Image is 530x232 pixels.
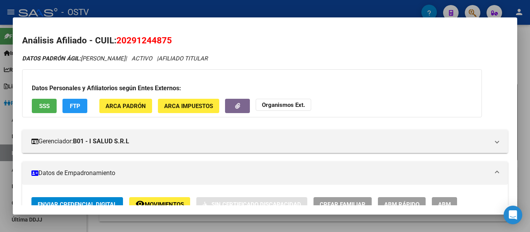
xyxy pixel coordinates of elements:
[73,137,129,146] strong: B01 - I SALUD S.R.L
[384,201,419,208] span: ABM Rápido
[39,103,50,110] span: SSS
[106,103,146,110] span: ARCA Padrón
[32,99,57,113] button: SSS
[320,201,365,208] span: Crear Familiar
[313,197,372,211] button: Crear Familiar
[504,206,522,224] div: Open Intercom Messenger
[31,137,489,146] mat-panel-title: Gerenciador:
[22,55,208,62] i: | ACTIVO |
[158,99,219,113] button: ARCA Impuestos
[70,103,80,110] span: FTP
[22,162,508,185] mat-expansion-panel-header: Datos de Empadronamiento
[196,197,307,211] button: Sin Certificado Discapacidad
[116,35,172,45] span: 20291244875
[129,197,190,211] button: Movimientos
[211,201,301,208] span: Sin Certificado Discapacidad
[378,197,426,211] button: ABM Rápido
[22,55,125,62] span: [PERSON_NAME]
[31,197,123,211] button: Enviar Credencial Digital
[62,99,87,113] button: FTP
[256,99,311,111] button: Organismos Ext.
[38,201,117,208] span: Enviar Credencial Digital
[438,201,451,208] span: ABM
[262,101,305,108] strong: Organismos Ext.
[22,34,508,47] h2: Análisis Afiliado - CUIL:
[22,55,81,62] strong: DATOS PADRÓN ÁGIL:
[32,84,472,93] h3: Datos Personales y Afiliatorios según Entes Externos:
[145,201,184,208] span: Movimientos
[22,130,508,153] mat-expansion-panel-header: Gerenciador:B01 - I SALUD S.R.L
[432,197,457,211] button: ABM
[31,168,489,178] mat-panel-title: Datos de Empadronamiento
[164,103,213,110] span: ARCA Impuestos
[158,55,208,62] span: AFILIADO TITULAR
[135,199,145,208] mat-icon: remove_red_eye
[99,99,152,113] button: ARCA Padrón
